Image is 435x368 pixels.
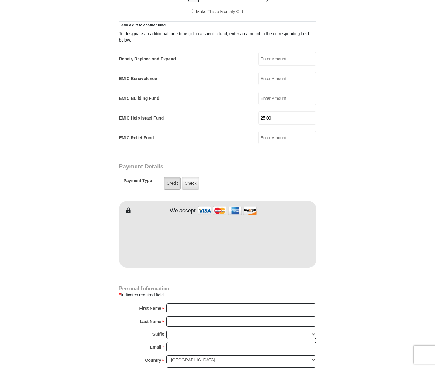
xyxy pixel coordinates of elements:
[258,72,316,85] input: Enter Amount
[197,204,258,217] img: credit cards accepted
[170,208,196,214] h4: We accept
[119,135,154,141] label: EMIC Relief Fund
[258,111,316,125] input: Enter Amount
[119,163,274,170] h3: Payment Details
[192,9,196,13] input: Make This a Monthly Gift
[140,317,161,326] strong: Last Name
[145,356,161,364] strong: Country
[152,330,164,338] strong: Suffix
[258,131,316,144] input: Enter Amount
[119,95,159,102] label: EMIC Building Fund
[119,291,316,299] div: Indicates required field
[258,52,316,66] input: Enter Amount
[258,92,316,105] input: Enter Amount
[119,115,164,121] label: EMIC Help Israel Fund
[182,177,199,190] label: Check
[119,31,316,43] div: To designate an additional, one-time gift to a specific fund, enter an amount in the correspondin...
[192,8,243,15] label: Make This a Monthly Gift
[119,56,176,62] label: Repair, Replace and Expand
[124,178,152,186] h5: Payment Type
[119,286,316,291] h4: Personal Information
[139,304,161,312] strong: First Name
[119,23,166,27] span: Add a gift to another fund
[119,76,157,82] label: EMIC Benevolence
[150,343,161,351] strong: Email
[164,177,180,190] label: Credit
